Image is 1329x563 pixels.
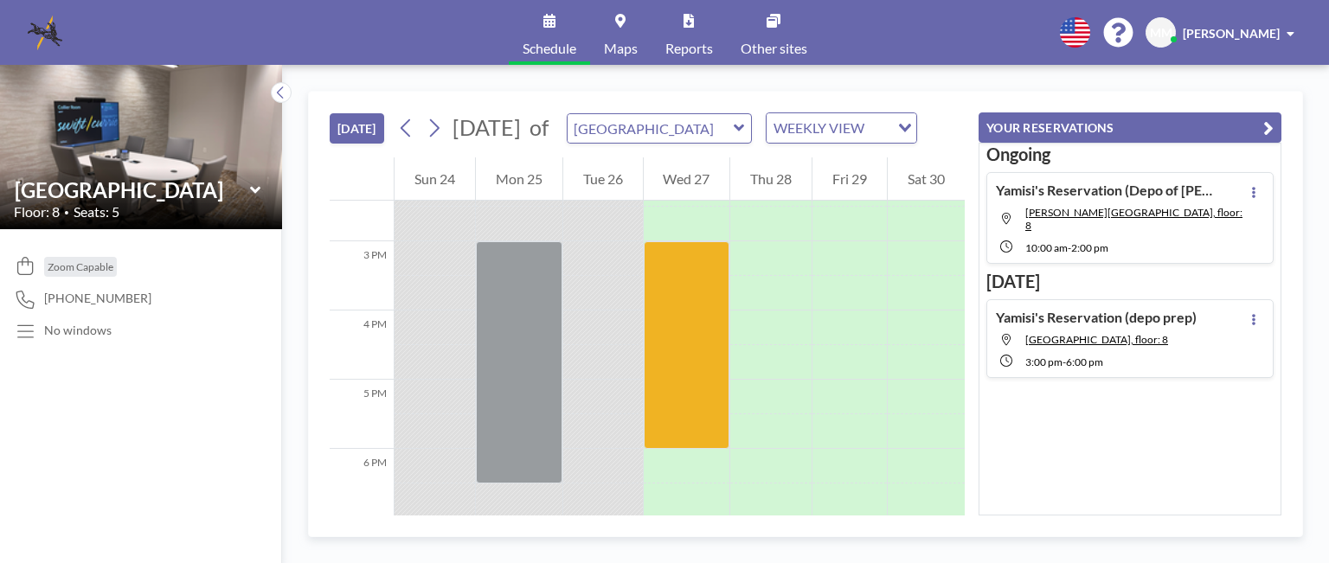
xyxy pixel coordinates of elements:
[986,271,1274,292] h3: [DATE]
[44,323,112,338] p: No windows
[330,172,394,241] div: 2 PM
[1068,241,1071,254] span: -
[48,260,113,273] span: Zoom Capable
[523,42,576,55] span: Schedule
[996,182,1212,199] h4: Yamisi's Reservation (Depo of [PERSON_NAME])
[15,177,250,202] input: Brookwood Room
[644,157,730,201] div: Wed 27
[1025,241,1068,254] span: 10:00 AM
[563,157,643,201] div: Tue 26
[1071,241,1108,254] span: 2:00 PM
[330,113,384,144] button: [DATE]
[888,157,965,201] div: Sat 30
[476,157,562,201] div: Mon 25
[395,157,475,201] div: Sun 24
[812,157,887,201] div: Fri 29
[1063,355,1066,368] span: -
[1066,355,1103,368] span: 6:00 PM
[1025,333,1168,346] span: Brookwood Room, floor: 8
[770,117,868,139] span: WEEKLY VIEW
[568,114,734,143] input: Brookwood Room
[28,16,62,50] img: organization-logo
[330,449,394,518] div: 6 PM
[453,114,521,140] span: [DATE]
[74,203,119,221] span: Seats: 5
[530,114,549,141] span: of
[1150,25,1172,41] span: MM
[330,380,394,449] div: 5 PM
[330,241,394,310] div: 3 PM
[64,207,69,218] span: •
[604,42,638,55] span: Maps
[741,42,807,55] span: Other sites
[730,157,812,201] div: Thu 28
[1025,206,1242,232] span: Ansley Room, floor: 8
[1025,355,1063,368] span: 3:00 PM
[870,117,888,139] input: Search for option
[330,310,394,380] div: 4 PM
[767,113,916,143] div: Search for option
[44,291,151,306] span: [PHONE_NUMBER]
[986,144,1274,165] h3: Ongoing
[996,309,1197,326] h4: Yamisi's Reservation (depo prep)
[665,42,713,55] span: Reports
[1183,26,1280,41] span: [PERSON_NAME]
[979,112,1281,143] button: YOUR RESERVATIONS
[14,203,60,221] span: Floor: 8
